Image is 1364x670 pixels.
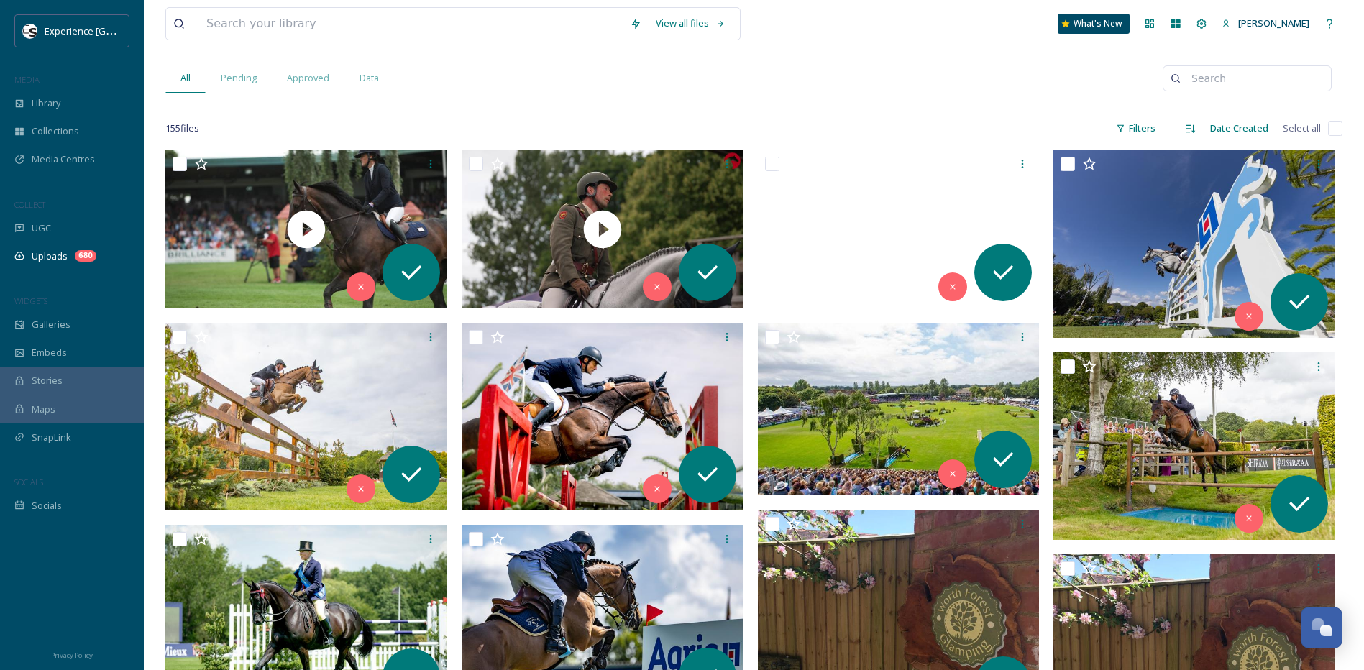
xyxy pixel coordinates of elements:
img: ext_1755778760.01926_simon@hickstead.co.uk-CP1_9436 cropped EXP West Sussex.jpg [758,323,1040,495]
a: Privacy Policy [51,646,93,663]
span: 155 file s [165,121,199,135]
span: Select all [1283,121,1321,135]
span: Collections [32,124,79,138]
img: ext_1755778761.778541_simon@hickstead.co.uk-c-Boots&Hooves Photography BH_HICK_20240623-194.jpg [165,323,447,511]
button: Open Chat [1301,607,1342,648]
img: thumbnail [165,150,447,308]
span: SOCIALS [14,477,43,487]
input: Search your library [199,8,623,40]
span: Approved [287,71,329,85]
span: Socials [32,499,62,513]
span: WIDGETS [14,295,47,306]
span: MEDIA [14,74,40,85]
span: UGC [32,221,51,235]
span: Media Centres [32,152,95,166]
span: [PERSON_NAME] [1238,17,1309,29]
img: WSCC%20ES%20Socials%20Icon%20-%20Secondary%20-%20Black.jpg [23,24,37,38]
img: ext_1755778760.451551_simon@hickstead.co.uk-MD2_3848.jpg [462,323,743,511]
span: COLLECT [14,199,45,210]
img: thumbnail [462,150,743,308]
span: Embeds [32,346,67,359]
img: ext_1755778762.57383_simon@hickstead.co.uk-Donal Whitaker & Millfield Colette c-Boots & Hooves Ph... [1053,150,1335,338]
span: All [180,71,191,85]
span: Data [360,71,379,85]
img: ext_1755778759.675645_simon@hickstead.co.uk-Gentlemen VH Veldhof B&H (14).jpg [1053,352,1335,541]
span: Library [32,96,60,110]
span: Maps [32,403,55,416]
span: Pending [221,71,257,85]
span: Uploads [32,249,68,263]
span: Galleries [32,318,70,331]
input: Search [1184,64,1324,93]
video: ext_1755779241.357023_simon@hickstead.co.uk-Sunday 22 Public Coursewalk (1).mp4 [758,150,1040,308]
span: Privacy Policy [51,651,93,660]
a: View all files [649,9,733,37]
span: SnapLink [32,431,71,444]
span: Experience [GEOGRAPHIC_DATA] [45,24,187,37]
span: Stories [32,374,63,387]
a: What's New [1058,14,1130,34]
a: [PERSON_NAME] [1214,9,1317,37]
div: 680 [75,250,96,262]
div: Date Created [1203,114,1276,142]
div: Filters [1109,114,1163,142]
